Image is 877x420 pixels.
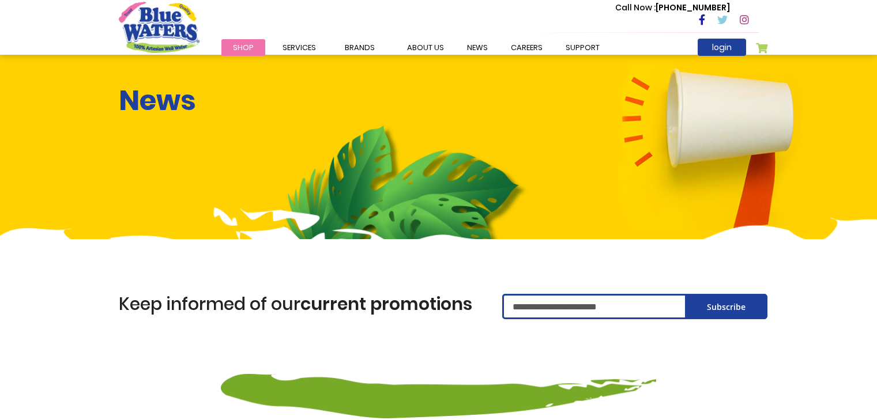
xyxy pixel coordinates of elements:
a: about us [396,39,456,56]
img: decor [221,338,656,418]
p: [PHONE_NUMBER] [615,2,730,14]
a: careers [499,39,554,56]
button: Subscribe [685,294,767,319]
h1: News [119,84,196,118]
span: Services [283,42,316,53]
a: store logo [119,2,200,52]
span: Brands [345,42,375,53]
a: support [554,39,611,56]
span: Shop [233,42,254,53]
a: login [698,39,746,56]
span: Subscribe [707,301,746,312]
span: Call Now : [615,2,656,13]
h1: Keep informed of our [119,294,485,315]
span: current promotions [300,292,472,316]
a: News [456,39,499,56]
